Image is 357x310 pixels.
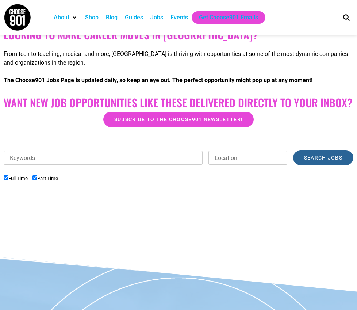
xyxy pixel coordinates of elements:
input: Full Time [4,175,8,180]
strong: The Choose901 Jobs Page is updated daily, so keep an eye out. The perfect opportunity might pop u... [4,77,312,84]
a: Get Choose901 Emails [199,13,258,22]
a: Events [170,13,188,22]
input: Location [208,151,287,165]
a: Guides [125,13,143,22]
a: Shop [85,13,99,22]
input: Search Jobs [293,150,353,165]
a: Subscribe to the Choose901 newsletter! [103,112,254,127]
a: Jobs [150,13,163,22]
input: Keywords [4,151,203,165]
nav: Main nav [50,11,333,24]
a: Blog [106,13,118,22]
input: Part Time [32,175,37,180]
label: Full Time [4,176,28,181]
p: From tech to teaching, medical and more, [GEOGRAPHIC_DATA] is thriving with opportunities at some... [4,50,353,67]
span: Subscribe to the Choose901 newsletter! [114,117,243,122]
div: About [50,11,81,24]
div: Search [341,11,353,23]
label: Part Time [32,176,58,181]
h2: Looking to make career moves in [GEOGRAPHIC_DATA]? [4,28,353,41]
h2: Want New Job Opportunities like these Delivered Directly to your Inbox? [4,96,353,109]
a: About [54,13,69,22]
